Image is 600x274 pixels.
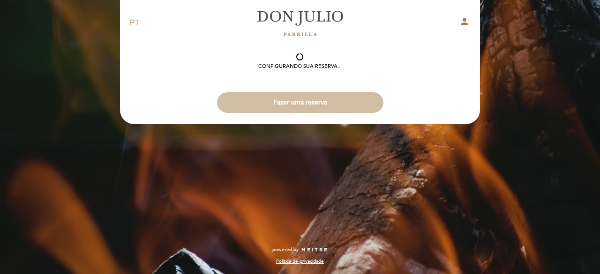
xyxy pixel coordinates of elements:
[241,10,359,36] a: [PERSON_NAME]
[258,63,342,70] div: Configurando sua reserva...
[459,16,470,27] i: person
[272,246,299,253] span: powered by
[276,258,324,265] a: Política de privacidade
[301,248,328,252] img: MEITRE
[217,92,383,113] button: Fazer uma reserva
[459,16,470,30] button: person
[272,246,328,253] a: powered by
